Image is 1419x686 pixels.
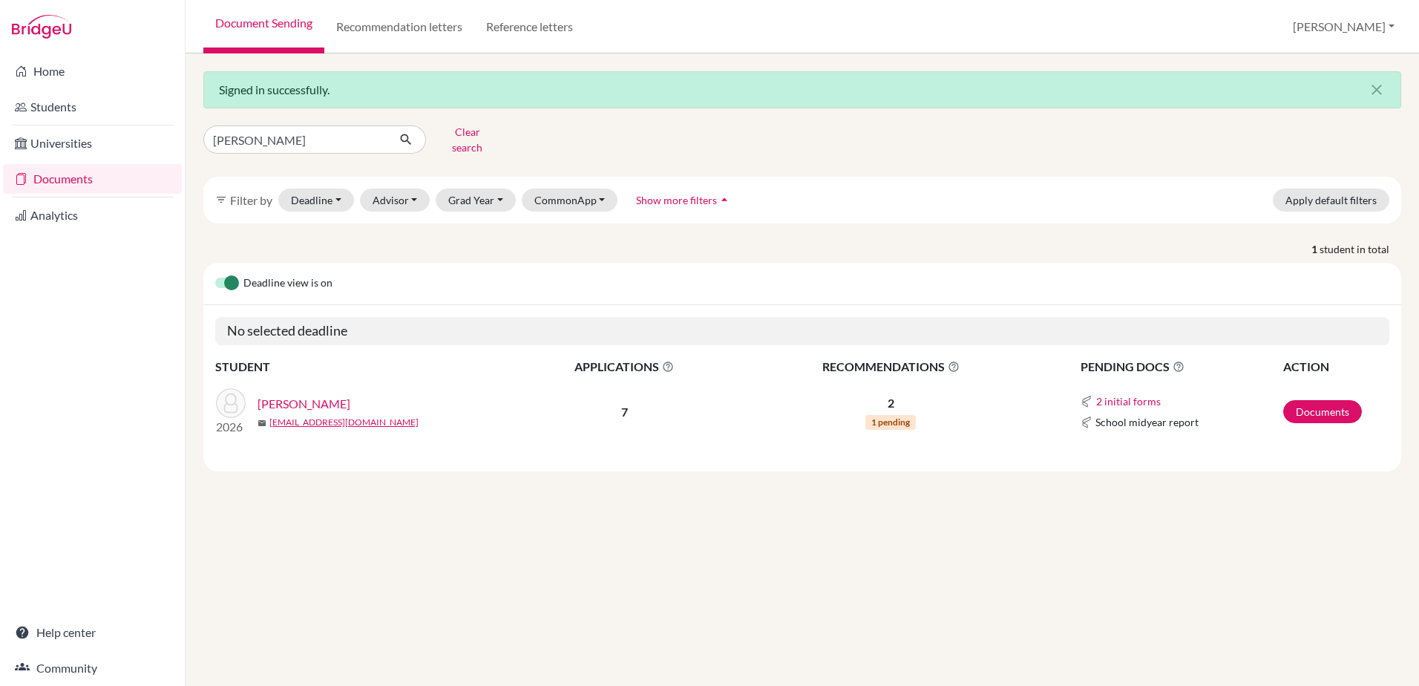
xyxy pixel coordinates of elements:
[1081,416,1092,428] img: Common App logo
[215,357,512,376] th: STUDENT
[203,71,1401,108] div: Signed in successfully.
[3,164,182,194] a: Documents
[1286,13,1401,41] button: [PERSON_NAME]
[426,120,508,159] button: Clear search
[3,92,182,122] a: Students
[1283,400,1362,423] a: Documents
[636,194,717,206] span: Show more filters
[1282,357,1389,376] th: ACTION
[215,317,1389,345] h5: No selected deadline
[258,419,266,428] span: mail
[1353,72,1400,108] button: Close
[1311,241,1320,257] strong: 1
[865,415,916,430] span: 1 pending
[1320,241,1401,257] span: student in total
[3,200,182,230] a: Analytics
[216,388,246,418] img: Wong, Matthew
[1081,396,1092,408] img: Common App logo
[1273,189,1389,212] button: Apply default filters
[243,275,332,293] span: Deadline view is on
[1368,81,1386,99] i: close
[623,189,744,212] button: Show more filtersarrow_drop_up
[513,358,735,376] span: APPLICATIONS
[278,189,354,212] button: Deadline
[1095,414,1199,430] span: School midyear report
[215,194,227,206] i: filter_list
[3,653,182,683] a: Community
[269,416,419,429] a: [EMAIL_ADDRESS][DOMAIN_NAME]
[12,15,71,39] img: Bridge-U
[621,405,628,419] b: 7
[203,125,387,154] input: Find student by name...
[522,189,618,212] button: CommonApp
[258,395,350,413] a: [PERSON_NAME]
[737,358,1044,376] span: RECOMMENDATIONS
[737,394,1044,412] p: 2
[3,56,182,86] a: Home
[216,418,246,436] p: 2026
[230,193,272,207] span: Filter by
[1081,358,1282,376] span: PENDING DOCS
[1095,393,1161,410] button: 2 initial forms
[436,189,516,212] button: Grad Year
[360,189,430,212] button: Advisor
[717,192,732,207] i: arrow_drop_up
[3,128,182,158] a: Universities
[3,618,182,647] a: Help center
